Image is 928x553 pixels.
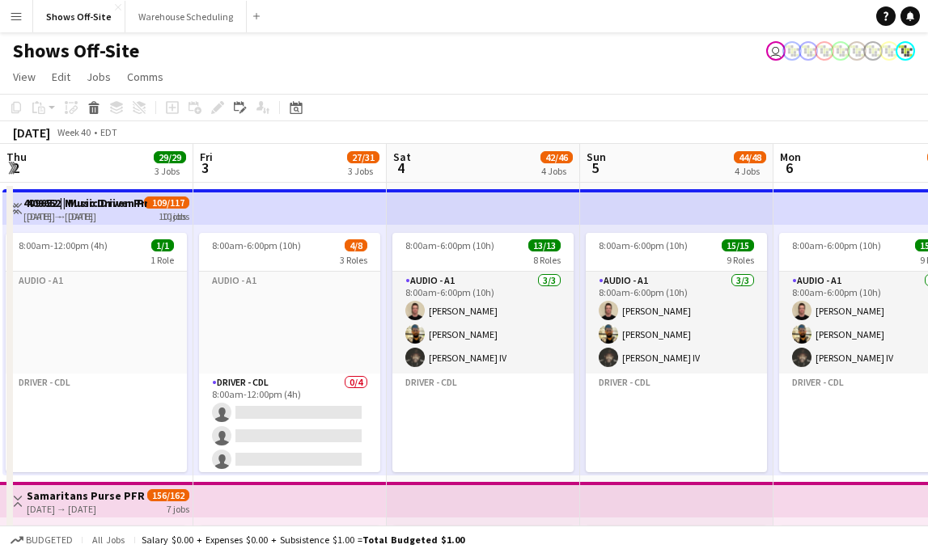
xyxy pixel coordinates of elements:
span: 8:00am-12:00pm (4h) [19,239,108,251]
span: 5 [584,158,606,177]
span: 13/13 [528,239,561,251]
app-job-card: 8:00am-6:00pm (10h)13/138 RolesAudio - A13/38:00am-6:00pm (10h)[PERSON_NAME][PERSON_NAME][PERSON_... [392,233,574,472]
h1: Shows Off-Site [13,39,139,63]
a: Edit [45,66,77,87]
span: 4 [391,158,411,177]
div: 4 Jobs [735,165,765,177]
div: EDT [100,126,117,138]
span: 8:00am-6:00pm (10h) [599,239,688,251]
app-user-avatar: Labor Coordinator [782,41,802,61]
span: Comms [127,70,163,84]
a: Comms [121,66,170,87]
app-user-avatar: Labor Coordinator [879,41,899,61]
span: Week 40 [53,126,94,138]
app-user-avatar: Labor Coordinator [896,41,915,61]
button: Budgeted [8,531,75,549]
span: 109/117 [147,196,189,209]
div: 3 Jobs [348,165,379,177]
span: View [13,70,36,84]
app-card-role-placeholder: Driver - CDL [392,374,574,499]
span: 1 Role [150,254,174,266]
div: [DATE] [13,125,50,141]
span: Thu [6,150,27,164]
span: All jobs [89,534,128,546]
div: [DATE] → [DATE] [27,503,147,515]
app-card-role: Audio - A13/38:00am-6:00pm (10h)[PERSON_NAME][PERSON_NAME][PERSON_NAME] IV [586,272,767,374]
span: 8:00am-6:00pm (10h) [405,239,494,251]
h3: Samaritans Purse PFR '25 -- 409188 [27,488,147,503]
app-job-card: 8:00am-6:00pm (10h)15/159 RolesAudio - A13/38:00am-6:00pm (10h)[PERSON_NAME][PERSON_NAME][PERSON_... [586,233,767,472]
app-card-role-placeholder: Driver - CDL [586,374,767,499]
span: 42/46 [540,151,573,163]
a: Jobs [80,66,117,87]
h3: 409652 | Music Driven Productions ANCC 2025 Atl [27,196,147,210]
span: Mon [780,150,801,164]
div: 10 jobs [162,209,189,222]
span: 27/31 [347,151,379,163]
app-job-card: 8:00am-6:00pm (10h)4/83 RolesAudio - A1Driver - CDL0/48:00am-12:00pm (4h) [199,233,380,472]
app-user-avatar: Labor Coordinator [799,41,818,61]
span: Fri [200,150,213,164]
app-card-role: Audio - A13/38:00am-6:00pm (10h)[PERSON_NAME][PERSON_NAME][PERSON_NAME] IV [392,272,574,374]
span: 8:00am-6:00pm (10h) [792,239,881,251]
span: 29/29 [154,151,186,163]
app-card-role: Driver - CDL0/48:00am-12:00pm (4h) [199,374,380,499]
span: 6 [778,158,801,177]
span: Budgeted [26,534,73,546]
span: 156/162 [147,489,189,501]
app-card-role-placeholder: Audio - A1 [6,272,187,374]
div: 4 Jobs [541,165,572,177]
span: Edit [52,70,70,84]
app-user-avatar: Labor Coordinator [863,41,883,61]
div: [DATE] → [DATE] [27,210,147,222]
span: Sun [587,150,606,164]
app-user-avatar: Labor Coordinator [815,41,834,61]
app-card-role-placeholder: Audio - A1 [199,272,380,374]
span: Jobs [87,70,111,84]
span: 4/8 [345,239,367,251]
button: Warehouse Scheduling [125,1,247,32]
div: Salary $0.00 + Expenses $0.00 + Subsistence $1.00 = [142,534,464,546]
span: Total Budgeted $1.00 [362,534,464,546]
span: 15/15 [722,239,754,251]
button: Shows Off-Site [33,1,125,32]
app-user-avatar: Toryn Tamborello [766,41,786,61]
a: View [6,66,42,87]
span: 9 Roles [727,254,754,266]
span: 8:00am-6:00pm (10h) [212,239,301,251]
span: 1/1 [151,239,174,251]
app-user-avatar: Labor Coordinator [831,41,850,61]
span: 8 Roles [533,254,561,266]
span: Sat [393,150,411,164]
span: 3 [197,158,213,177]
span: 44/48 [734,151,766,163]
div: 7 jobs [167,501,189,515]
span: 3 Roles [340,254,367,266]
app-user-avatar: Labor Coordinator [847,41,867,61]
span: 2 [4,158,27,177]
div: 3 Jobs [155,165,185,177]
app-card-role-placeholder: Driver - CDL [6,374,187,499]
app-job-card: 8:00am-12:00pm (4h)1/11 RoleAudio - A1Driver - CDL [6,233,187,472]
